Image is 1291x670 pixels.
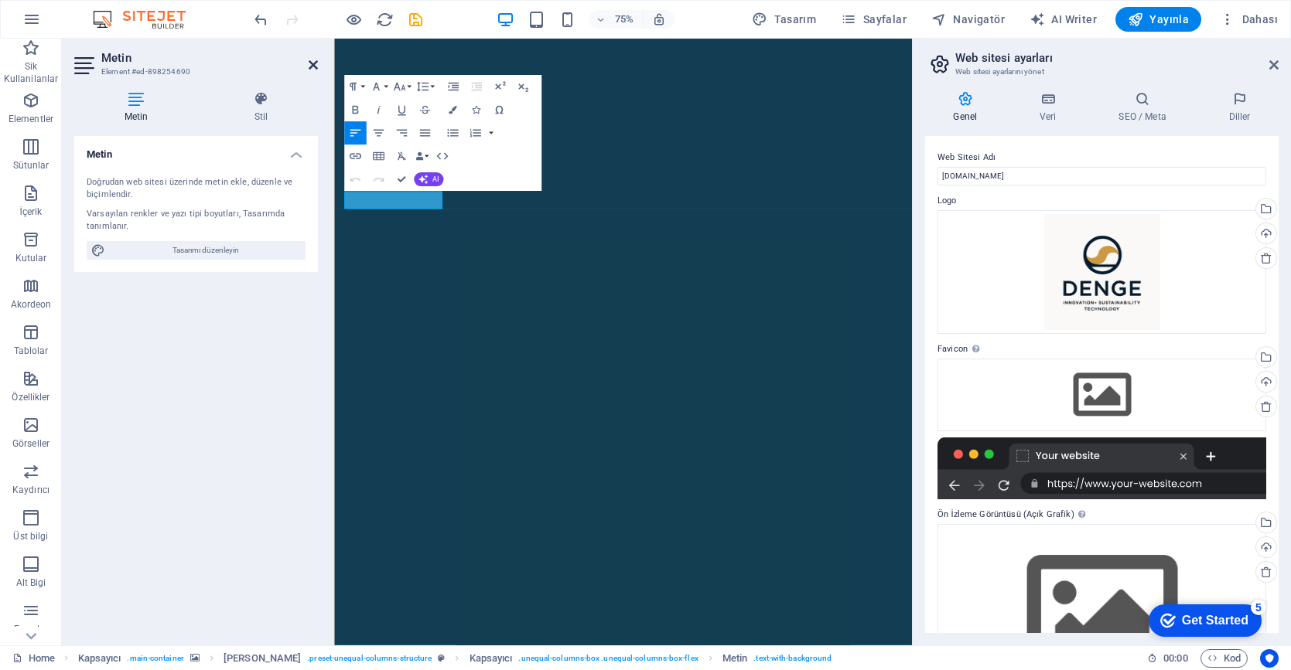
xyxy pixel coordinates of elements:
span: Sayfalar [841,12,907,27]
span: Seçmek için tıkla. Düzenlemek için çift tıkla [78,649,121,668]
p: Sütunlar [13,159,50,172]
div: Dosya yöneticisinden, stok fotoğraflardan dosyalar seçin veya dosya(lar) yükleyin [938,359,1266,431]
i: Geri al: Renkleri değiştir (Ctrl+Z) [252,11,270,29]
span: AI [432,176,439,183]
button: Confirm (⌘+⏎) [391,168,413,191]
button: Insert Link [344,145,367,168]
p: Görseller [12,437,50,450]
div: Get Started 5 items remaining, 0% complete [12,8,125,40]
button: Line Height [414,75,436,98]
div: Get Started [46,17,112,31]
a: Seçimi iptal etmek için tıkla. Sayfaları açmak için çift tıkla [12,649,55,668]
h4: Stil [204,91,318,124]
label: Favicon [938,340,1266,359]
button: Align Right [391,121,413,145]
h3: Element #ed-898254690 [101,65,287,79]
i: Bu element, özelleştirilebilir bir ön ayar [438,654,445,662]
h2: Web sitesi ayarları [955,51,1279,65]
button: Redo (⌘⇧Z) [367,168,390,191]
button: Usercentrics [1260,649,1279,668]
button: Tasarım [746,7,822,32]
span: . unequal-columns-box .unequal-columns-box-flex [518,649,698,668]
button: Subscript [512,75,535,98]
button: 75% [589,10,644,29]
span: Kod [1207,649,1241,668]
div: 8a202f4f-3fc9-4c75-9c15-1a61328145e5-C_iXswMr00E8zuOSBmUiDQ.png [938,210,1266,334]
h4: Metin [74,136,318,164]
button: Ordered List [464,121,487,145]
i: Kaydet (Ctrl+S) [407,11,425,29]
p: Tablolar [14,345,49,357]
button: AI [414,172,443,186]
span: Seçmek için tıkla. Düzenlemek için çift tıkla [722,649,747,668]
span: Tasarımı düzenleyin [110,241,301,260]
button: Ordered List [487,121,496,145]
div: Varsayılan renkler ve yazı tipi boyutları, Tasarımda tanımlanır. [87,208,306,233]
label: Ön İzleme Görüntüsü (Açık Grafik) [938,505,1266,524]
button: Insert Table [367,145,390,168]
button: Yayınla [1115,7,1201,32]
label: Logo [938,192,1266,210]
i: Bu element, arka plan içeriyor [190,654,200,662]
button: Decrease Indent [466,75,488,98]
button: save [406,10,425,29]
button: Clear Formatting [391,145,413,168]
button: Superscript [489,75,511,98]
h4: SEO / Meta [1091,91,1200,124]
button: Align Center [367,121,390,145]
button: Unordered List [442,121,464,145]
p: Kaydırıcı [12,484,50,496]
span: Yayınla [1128,12,1189,27]
p: Formlar [14,623,48,635]
button: Special Characters [488,98,511,121]
span: : [1174,652,1177,664]
p: Alt Bigi [16,576,46,589]
span: Dahası [1220,12,1278,27]
h4: Metin [74,91,204,124]
label: Web Sitesi Adı [938,148,1266,167]
span: . preset-unequal-columns-structure [307,649,432,668]
span: 00 00 [1163,649,1187,668]
img: Editor Logo [89,10,205,29]
div: 5 [114,3,130,19]
button: Ön izleme modundan çıkıp düzenlemeye devam etmek için buraya tıklayın [344,10,363,29]
span: AI Writer [1030,12,1097,27]
h4: Genel [925,91,1012,124]
button: Navigatör [925,7,1011,32]
h4: Diller [1200,91,1279,124]
button: Strikethrough [414,98,436,121]
p: Elementler [9,113,53,125]
button: Sayfalar [835,7,913,32]
span: Seçmek için tıkla. Düzenlemek için çift tıkla [470,649,513,668]
button: HTML [431,145,453,168]
button: reload [375,10,394,29]
button: Align Left [344,121,367,145]
button: Underline (⌘U) [391,98,413,121]
button: Colors [442,98,464,121]
h2: Metin [101,51,318,65]
button: Align Justify [414,121,436,145]
i: Sayfayı yeniden yükleyin [376,11,394,29]
span: Tasarım [752,12,816,27]
button: Data Bindings [414,145,430,168]
span: . main-container [127,649,183,668]
i: Yeniden boyutlandırmada yakınlaştırma düzeyini seçilen cihaza uyacak şekilde otomatik olarak ayarla. [652,12,666,26]
h4: Veri [1012,91,1091,124]
p: İçerik [19,206,42,218]
p: Kutular [15,252,47,264]
button: Paragraph Format [344,75,367,98]
nav: breadcrumb [78,649,832,668]
button: undo [251,10,270,29]
button: Icons [465,98,487,121]
span: Navigatör [931,12,1005,27]
button: Bold (⌘B) [344,98,367,121]
button: AI Writer [1023,7,1103,32]
button: Undo (⌘Z) [344,168,367,191]
button: Kod [1200,649,1248,668]
p: Akordeon [11,298,52,311]
span: Seçmek için tıkla. Düzenlemek için çift tıkla [224,649,301,668]
button: Italic (⌘I) [367,98,390,121]
p: Özellikler [12,391,50,403]
button: Font Family [367,75,390,98]
button: Increase Indent [442,75,465,98]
